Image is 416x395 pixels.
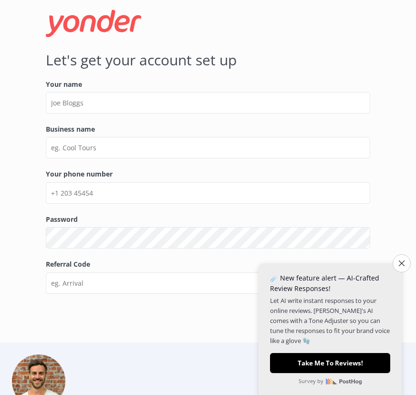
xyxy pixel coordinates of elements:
[46,259,370,270] label: Referral Code
[46,124,370,135] label: Business name
[351,229,370,248] button: Show password
[46,182,370,204] input: +1 203 45454
[46,169,370,179] label: Your phone number
[46,214,370,225] label: Password
[46,79,370,90] label: Your name
[46,50,370,70] h1: Let's get your account set up
[46,92,370,114] input: Joe Bloggs
[46,137,370,158] input: eg. Cool Tours
[46,272,370,294] input: eg. Arrival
